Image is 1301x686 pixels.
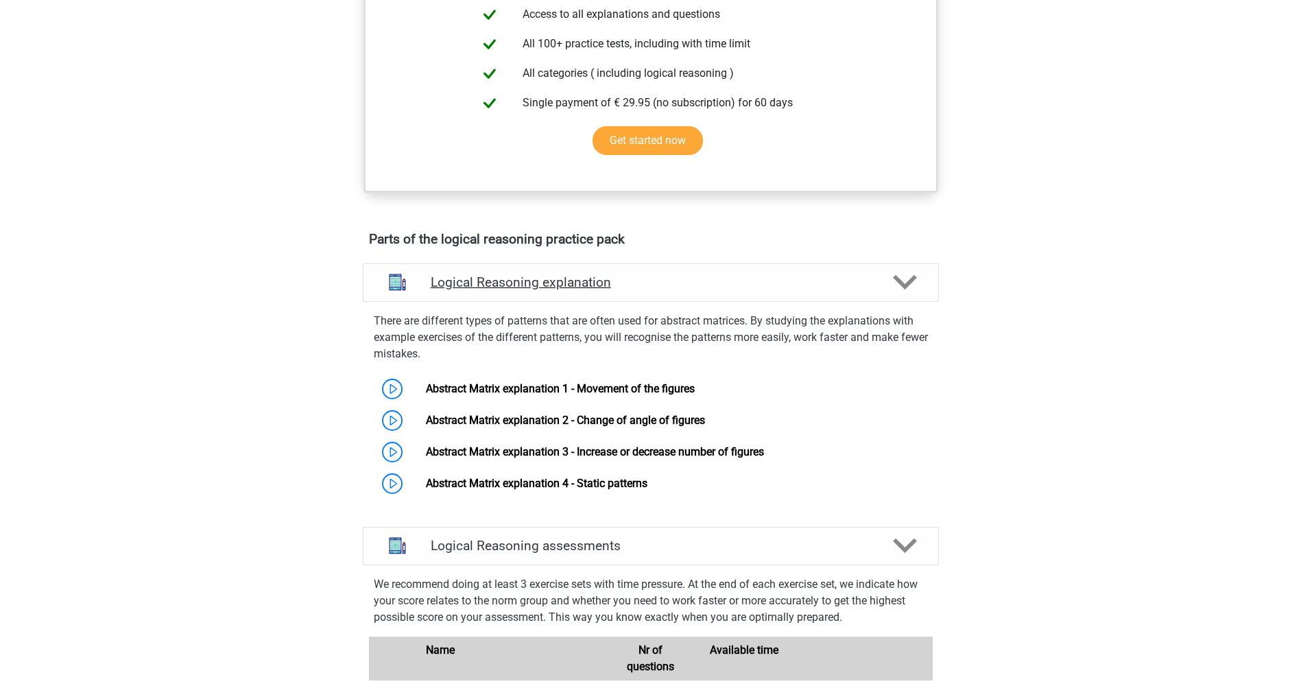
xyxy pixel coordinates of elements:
[697,642,791,675] div: Available time
[416,642,604,675] div: Name
[357,527,944,565] a: assessments Logical Reasoning assessments
[357,263,944,302] a: explanations Logical Reasoning explanation
[380,265,415,300] img: logical reasoning explanations
[604,642,697,675] div: Nr of questions
[380,528,415,563] img: logical reasoning assessments
[426,477,647,490] a: Abstract Matrix explanation 4 - Static patterns
[374,313,928,362] p: There are different types of patterns that are often used for abstract matrices. By studying the ...
[431,538,871,554] h4: Logical Reasoning assessments
[426,414,705,427] a: Abstract Matrix explanation 2 - Change of angle of figures
[431,274,871,290] h4: Logical Reasoning explanation
[426,445,764,458] a: Abstract Matrix explanation 3 - Increase or decrease number of figures
[426,382,695,395] a: Abstract Matrix explanation 1 - Movement of the figures
[369,231,933,247] h4: Parts of the logical reasoning practice pack
[374,576,928,626] p: We recommend doing at least 3 exercise sets with time pressure. At the end of each exercise set, ...
[593,126,703,155] a: Get started now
